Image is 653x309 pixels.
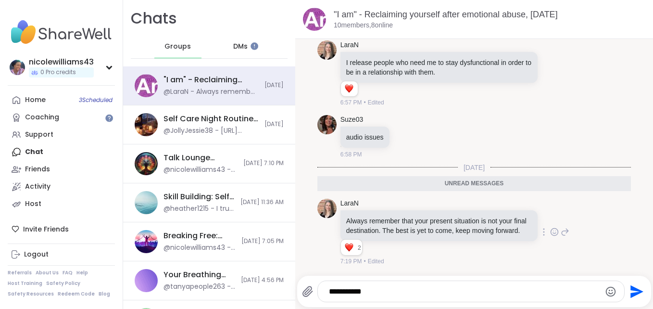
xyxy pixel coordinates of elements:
a: Friends [8,161,115,178]
a: Logout [8,246,115,263]
div: @heather1215 - I truly hope you find the therapist or [MEDICAL_DATA] that you feel is attentive t... [163,204,235,214]
div: Breaking Free: Early Recovery from [GEOGRAPHIC_DATA], [DATE] [163,231,236,241]
a: Coaching [8,109,115,126]
div: Support [25,130,53,140]
img: Your Breathing Room, Oct 02 [135,269,158,292]
a: About Us [36,270,59,276]
div: Invite Friends [8,220,115,238]
a: LaraN [340,199,359,208]
a: Safety Resources [8,291,54,297]
span: 6:58 PM [340,150,362,159]
iframe: Spotlight [105,114,113,122]
p: I release people who need me to stay dysfunctional in order to be in a relationship with them. [346,58,532,77]
img: Talk Lounge “Sacred Saturdays” , Oct 04 [135,152,158,175]
div: Home [25,95,46,105]
span: • [364,257,365,266]
div: Reaction list [341,240,358,255]
img: https://sharewell-space-live.sfo3.digitaloceanspaces.com/user-generated/d68e32f1-75d2-4dac-94c6-4... [317,115,337,134]
div: Skill Building: Self Compassion v. Inner Critic , [DATE] [163,192,235,202]
div: Friends [25,165,50,174]
span: • [364,98,365,107]
span: Edited [368,98,384,107]
div: @JollyJessie38 - [URL][DOMAIN_NAME] [163,126,259,136]
a: Support [8,126,115,143]
a: Host [8,195,115,213]
div: @nicolewilliams43 - I’m trying to but that is not fair to you guys that you guys had to hear yell... [163,243,236,253]
a: Home3Scheduled [8,91,115,109]
a: Host Training [8,280,42,287]
img: Skill Building: Self Compassion v. Inner Critic , Oct 03 [135,191,158,214]
div: Activity [25,182,50,192]
div: Logout [24,250,49,259]
span: Edited [368,257,384,266]
div: Coaching [25,113,59,122]
span: [DATE] 7:05 PM [241,237,284,245]
button: Send [625,281,646,302]
span: [DATE] 7:10 PM [243,159,284,167]
div: nicolewilliams43 [29,57,94,67]
a: Activity [8,178,115,195]
div: Reaction list [341,81,358,97]
a: Help [76,270,88,276]
span: 6:57 PM [340,98,362,107]
div: Unread messages [317,176,631,192]
div: @tanyapeople263 - Audio gone however I identify with everyone thank u for sharing have a blessed ... [163,282,235,292]
span: 7:19 PM [340,257,362,266]
button: Reactions: love [344,244,354,251]
img: Breaking Free: Early Recovery from Abuse, Oct 02 [135,230,158,253]
img: https://sharewell-space-live.sfo3.digitaloceanspaces.com/user-generated/4c3452ed-ff10-463a-8f21-8... [317,40,337,60]
span: 3 Scheduled [79,96,113,104]
span: 2 [358,244,362,252]
span: [DATE] [458,163,490,172]
p: audio issues [346,132,384,142]
button: Reactions: love [344,85,354,93]
p: 10 members, 8 online [334,21,393,30]
button: Emoji picker [605,286,616,297]
span: [DATE] 4:56 PM [241,276,284,284]
span: DMs [233,42,248,51]
div: Talk Lounge “Sacred Saturdays” , [DATE] [163,153,238,163]
a: Referrals [8,270,32,276]
a: Safety Policy [46,280,80,287]
img: Self Care Night Routine Check In, Oct 03 [135,113,158,136]
iframe: Spotlight [251,42,258,50]
div: Host [25,199,41,209]
h1: Chats [131,8,177,29]
div: @LaraN - Always remember that your present situation is not your final destination. The best is y... [163,87,259,97]
div: "I am" - Reclaiming yourself after emotional abuse, [DATE] [163,75,259,85]
span: [DATE] 11:36 AM [240,198,284,206]
a: Blog [99,291,110,297]
img: "I am" - Reclaiming yourself after emotional abuse, Oct 05 [303,8,326,31]
a: Suze03 [340,115,363,125]
div: @nicolewilliams43 - Sorry had a important phone call [163,165,238,175]
span: [DATE] [264,120,284,129]
a: FAQ [63,270,73,276]
span: [DATE] [264,81,284,90]
img: nicolewilliams43 [10,60,25,75]
a: "I am" - Reclaiming yourself after emotional abuse, [DATE] [334,10,558,19]
a: Redeem Code [58,291,95,297]
a: LaraN [340,40,359,50]
span: 0 Pro credits [40,68,76,77]
span: Groups [164,42,191,51]
div: Self Care Night Routine Check In, [DATE] [163,114,259,124]
textarea: Type your message [329,287,597,296]
img: https://sharewell-space-live.sfo3.digitaloceanspaces.com/user-generated/4c3452ed-ff10-463a-8f21-8... [317,199,337,218]
img: "I am" - Reclaiming yourself after emotional abuse, Oct 05 [135,74,158,97]
div: Your Breathing Room, [DATE] [163,270,235,280]
p: Always remember that your present situation is not your final destination. The best is yet to com... [346,216,532,235]
img: ShareWell Nav Logo [8,15,115,49]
